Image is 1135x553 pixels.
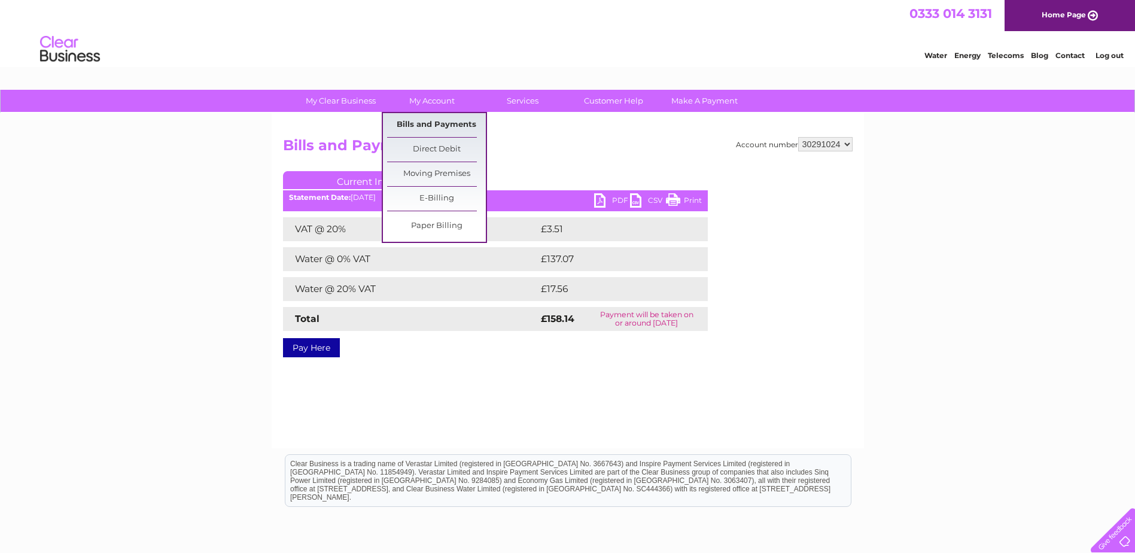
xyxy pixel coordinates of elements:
a: Print [666,193,702,211]
td: VAT @ 20% [283,217,538,241]
a: Energy [954,51,981,60]
a: 0333 014 3131 [909,6,992,21]
a: Direct Debit [387,138,486,162]
a: Services [473,90,572,112]
img: logo.png [39,31,101,68]
a: Log out [1096,51,1124,60]
a: Moving Premises [387,162,486,186]
a: My Account [382,90,481,112]
a: Water [924,51,947,60]
b: Statement Date: [289,193,351,202]
strong: £158.14 [541,313,574,324]
td: £17.56 [538,277,682,301]
a: Contact [1055,51,1085,60]
td: Water @ 20% VAT [283,277,538,301]
a: Blog [1031,51,1048,60]
a: Current Invoice [283,171,462,189]
td: Payment will be taken on or around [DATE] [586,307,707,331]
div: Clear Business is a trading name of Verastar Limited (registered in [GEOGRAPHIC_DATA] No. 3667643... [285,7,851,58]
a: Paper Billing [387,214,486,238]
a: E-Billing [387,187,486,211]
a: Telecoms [988,51,1024,60]
a: Bills and Payments [387,113,486,137]
td: £3.51 [538,217,678,241]
a: CSV [630,193,666,211]
a: PDF [594,193,630,211]
a: Customer Help [564,90,663,112]
td: Water @ 0% VAT [283,247,538,271]
a: Make A Payment [655,90,754,112]
td: £137.07 [538,247,685,271]
strong: Total [295,313,319,324]
a: Pay Here [283,338,340,357]
a: My Clear Business [291,90,390,112]
div: [DATE] [283,193,708,202]
h2: Bills and Payments [283,137,853,160]
div: Account number [736,137,853,151]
